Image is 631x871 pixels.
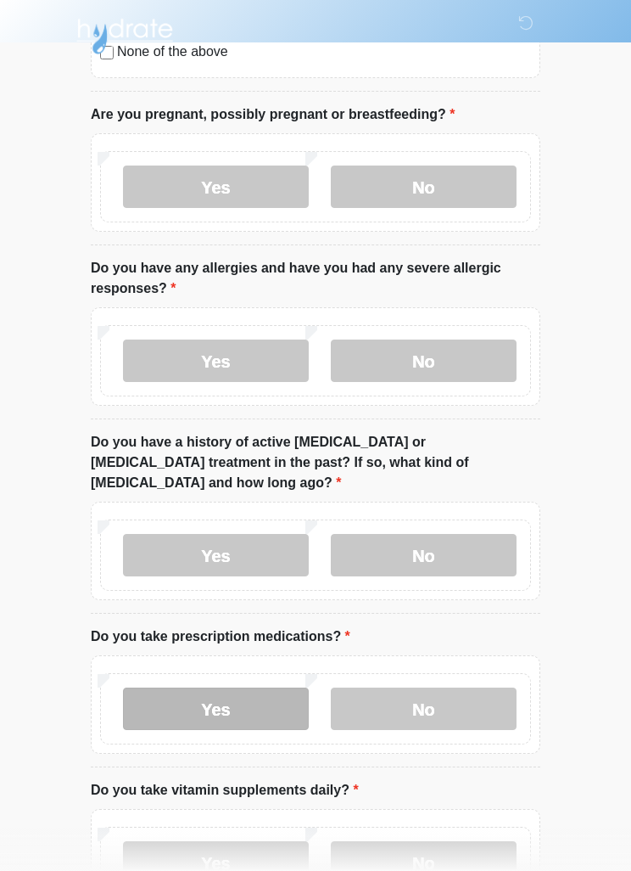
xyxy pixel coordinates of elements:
label: Do you have any allergies and have you had any severe allergic responses? [91,258,540,299]
label: Do you have a history of active [MEDICAL_DATA] or [MEDICAL_DATA] treatment in the past? If so, wh... [91,432,540,493]
label: Yes [123,166,309,208]
label: Do you take prescription medications? [91,627,350,647]
label: Do you take vitamin supplements daily? [91,780,359,801]
label: Yes [123,340,309,382]
label: Are you pregnant, possibly pregnant or breastfeeding? [91,104,455,125]
label: Yes [123,688,309,730]
label: No [331,340,517,382]
label: No [331,534,517,576]
label: No [331,688,517,730]
label: Yes [123,534,309,576]
img: Hydrate IV Bar - Scottsdale Logo [74,13,176,55]
label: No [331,166,517,208]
